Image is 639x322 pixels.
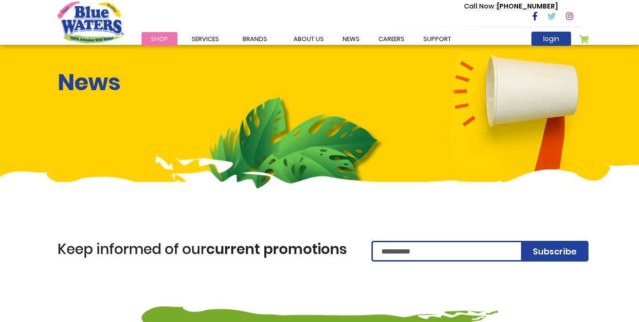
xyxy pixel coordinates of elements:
[151,34,168,43] span: Shop
[521,241,589,262] button: Subscribe
[243,34,267,43] span: Brands
[58,241,357,258] h1: Keep informed of our
[206,239,347,259] span: current promotions
[58,1,124,43] a: store logo
[464,1,497,11] span: Call Now :
[414,32,461,46] a: support
[333,32,369,46] a: News
[464,1,558,11] p: [PHONE_NUMBER]
[531,32,571,46] a: login
[369,32,414,46] a: careers
[192,34,219,43] span: Services
[58,69,121,96] h1: News
[284,32,333,46] a: about us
